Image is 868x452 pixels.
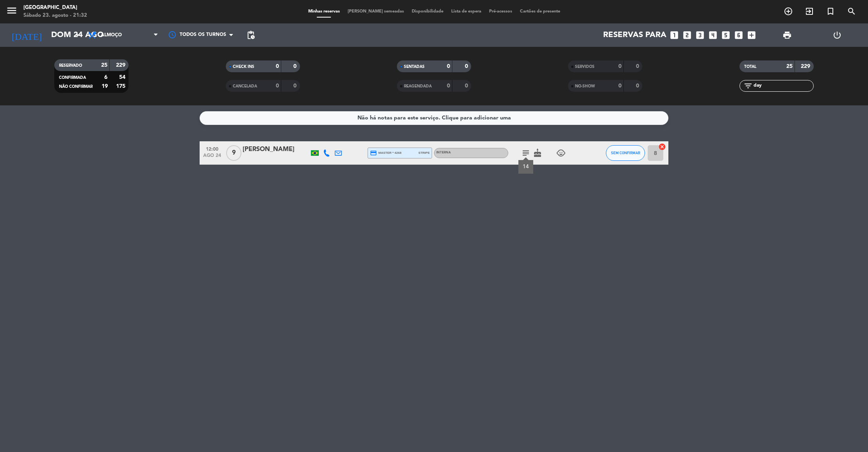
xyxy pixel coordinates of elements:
[734,30,744,40] i: looks_6
[669,30,679,40] i: looks_one
[747,30,757,40] i: add_box
[744,65,756,69] span: TOTAL
[847,7,856,16] i: search
[447,9,485,14] span: Lista de espera
[408,9,447,14] span: Disponibilidade
[485,9,516,14] span: Pré-acessos
[523,163,529,171] div: 14
[23,12,87,20] div: Sábado 23. agosto - 21:32
[447,83,450,89] strong: 0
[116,62,127,68] strong: 229
[465,64,470,69] strong: 0
[786,64,793,69] strong: 25
[102,84,108,89] strong: 19
[516,9,564,14] span: Cartões de presente
[603,30,666,40] span: Reservas para
[521,148,530,158] i: subject
[753,82,813,90] input: Filtrar por nome...
[293,83,298,89] strong: 0
[116,84,127,89] strong: 175
[801,64,812,69] strong: 229
[276,64,279,69] strong: 0
[743,81,753,91] i: filter_list
[202,144,222,153] span: 12:00
[59,85,93,89] span: NÃO CONFIRMAR
[636,83,641,89] strong: 0
[404,65,425,69] span: SENTADAS
[404,84,432,88] span: REAGENDADA
[832,30,842,40] i: power_settings_new
[6,5,18,19] button: menu
[611,151,640,155] span: SEM CONFIRMAR
[357,114,511,123] div: Não há notas para este serviço. Clique para adicionar uma
[812,23,862,47] div: LOG OUT
[418,150,430,155] span: stripe
[73,30,82,40] i: arrow_drop_down
[556,148,566,158] i: child_care
[575,65,595,69] span: SERVIDOS
[370,149,377,157] i: credit_card
[233,65,254,69] span: CHECK INS
[344,9,408,14] span: [PERSON_NAME] semeadas
[293,64,298,69] strong: 0
[304,9,344,14] span: Minhas reservas
[575,84,595,88] span: NO-SHOW
[226,145,241,161] span: 9
[104,75,107,80] strong: 6
[101,62,107,68] strong: 25
[465,83,470,89] strong: 0
[202,153,222,162] span: ago 24
[59,76,86,80] span: CONFIRMADA
[370,149,402,157] span: master * 4268
[658,143,666,151] i: cancel
[6,27,47,44] i: [DATE]
[721,30,731,40] i: looks_5
[447,64,450,69] strong: 0
[119,75,127,80] strong: 54
[246,30,255,40] span: pending_actions
[23,4,87,12] div: [GEOGRAPHIC_DATA]
[826,7,835,16] i: turned_in_not
[436,151,451,154] span: Interna
[59,64,82,68] span: RESERVADO
[618,83,622,89] strong: 0
[276,83,279,89] strong: 0
[805,7,814,16] i: exit_to_app
[695,30,705,40] i: looks_3
[101,32,122,38] span: Almoço
[636,64,641,69] strong: 0
[233,84,257,88] span: CANCELADA
[682,30,692,40] i: looks_two
[782,30,792,40] span: print
[618,64,622,69] strong: 0
[533,148,542,158] i: cake
[784,7,793,16] i: add_circle_outline
[6,5,18,16] i: menu
[606,145,645,161] button: SEM CONFIRMAR
[243,144,309,155] div: [PERSON_NAME]
[708,30,718,40] i: looks_4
